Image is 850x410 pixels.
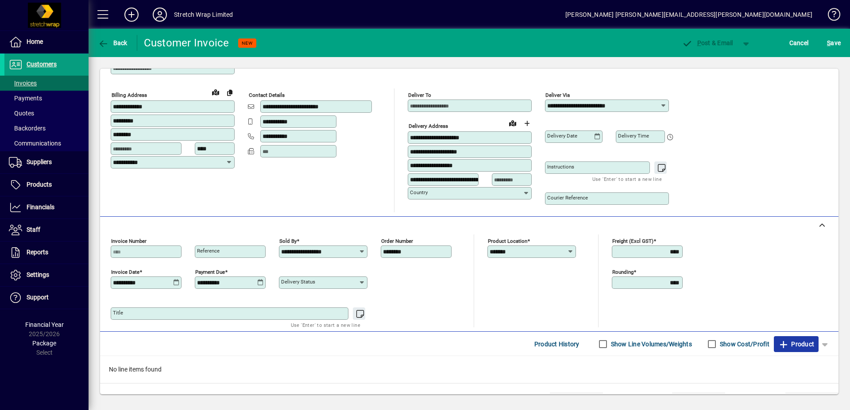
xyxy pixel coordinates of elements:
[785,393,838,404] td: 0.00
[547,164,574,170] mat-label: Instructions
[4,121,89,136] a: Backorders
[9,110,34,117] span: Quotes
[32,340,56,347] span: Package
[111,238,147,244] mat-label: Invoice number
[789,36,809,50] span: Cancel
[4,241,89,264] a: Reports
[4,91,89,106] a: Payments
[506,116,520,130] a: View on map
[89,35,137,51] app-page-header-button: Back
[381,238,413,244] mat-label: Order number
[146,7,174,23] button: Profile
[732,393,785,404] td: GST exclusive
[618,133,649,139] mat-label: Delivery time
[4,151,89,173] a: Suppliers
[25,321,64,328] span: Financial Year
[27,249,48,256] span: Reports
[610,393,672,404] td: Freight (excl GST)
[195,269,225,275] mat-label: Payment due
[209,85,223,99] a: View on map
[27,61,57,68] span: Customers
[827,39,831,46] span: S
[27,226,40,233] span: Staff
[4,219,89,241] a: Staff
[410,189,428,195] mat-label: Country
[4,287,89,309] a: Support
[117,7,146,23] button: Add
[27,271,49,278] span: Settings
[825,35,843,51] button: Save
[4,136,89,151] a: Communications
[565,8,812,22] div: [PERSON_NAME] [PERSON_NAME][EMAIL_ADDRESS][PERSON_NAME][DOMAIN_NAME]
[550,393,603,404] td: 0.0000 M³
[113,310,123,316] mat-label: Title
[9,125,46,132] span: Backorders
[281,279,315,285] mat-label: Delivery status
[27,38,43,45] span: Home
[96,35,130,51] button: Back
[408,92,431,98] mat-label: Deliver To
[279,238,297,244] mat-label: Sold by
[545,92,570,98] mat-label: Deliver via
[98,39,127,46] span: Back
[4,196,89,218] a: Financials
[291,320,360,330] mat-hint: Use 'Enter' to start a new line
[4,264,89,286] a: Settings
[9,80,37,87] span: Invoices
[677,35,738,51] button: Post & Email
[612,238,653,244] mat-label: Freight (excl GST)
[672,393,725,404] td: 0.00
[774,336,819,352] button: Product
[4,31,89,53] a: Home
[488,238,527,244] mat-label: Product location
[592,174,662,184] mat-hint: Use 'Enter' to start a new line
[609,340,692,349] label: Show Line Volumes/Weights
[242,40,253,46] span: NEW
[9,140,61,147] span: Communications
[197,248,220,254] mat-label: Reference
[223,85,237,100] button: Copy to Delivery address
[682,39,733,46] span: ost & Email
[27,158,52,165] span: Suppliers
[778,337,814,351] span: Product
[531,336,583,352] button: Product History
[4,174,89,196] a: Products
[612,269,634,275] mat-label: Rounding
[27,203,54,211] span: Financials
[697,39,701,46] span: P
[718,340,769,349] label: Show Cost/Profit
[4,76,89,91] a: Invoices
[100,356,838,383] div: No line items found
[27,294,49,301] span: Support
[547,195,588,201] mat-label: Courier Reference
[827,36,841,50] span: ave
[821,2,839,31] a: Knowledge Base
[144,36,229,50] div: Customer Invoice
[534,337,580,351] span: Product History
[4,106,89,121] a: Quotes
[111,269,139,275] mat-label: Invoice date
[9,95,42,102] span: Payments
[27,181,52,188] span: Products
[174,8,233,22] div: Stretch Wrap Limited
[497,393,550,404] td: Total Volume
[547,133,577,139] mat-label: Delivery date
[787,35,811,51] button: Cancel
[520,116,534,130] button: Choose address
